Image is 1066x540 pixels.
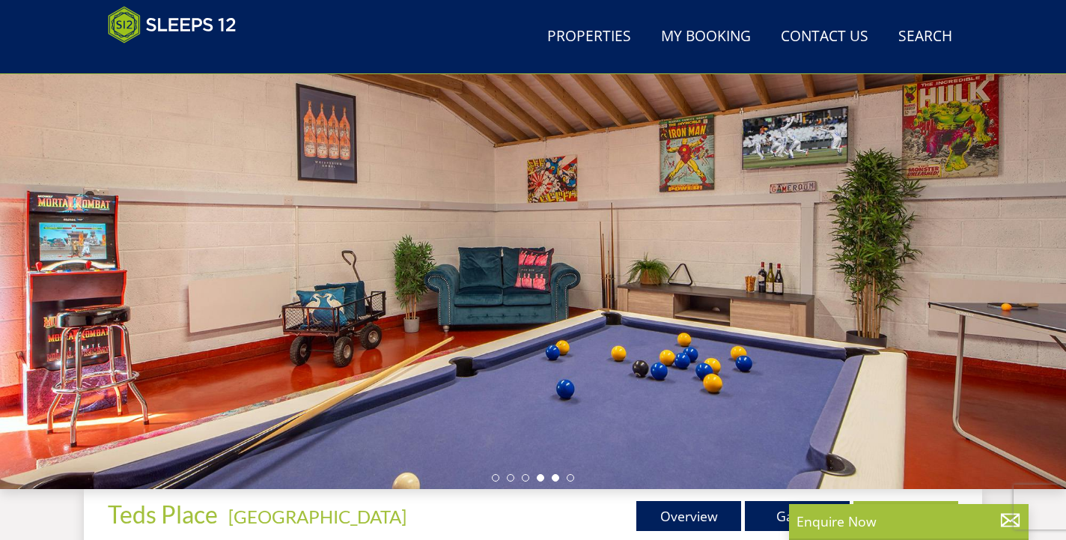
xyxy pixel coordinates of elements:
p: Enquire Now [797,512,1021,531]
iframe: Customer reviews powered by Trustpilot [100,52,258,65]
a: Teds Place [108,500,222,529]
a: Contact Us [775,20,874,54]
img: Sleeps 12 [108,6,237,43]
a: Availability [853,501,958,531]
span: Teds Place [108,500,218,529]
a: My Booking [655,20,757,54]
a: Search [892,20,958,54]
a: Overview [636,501,741,531]
a: Properties [541,20,637,54]
span: - [222,506,406,527]
a: Gallery [745,501,850,531]
a: [GEOGRAPHIC_DATA] [228,506,406,527]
